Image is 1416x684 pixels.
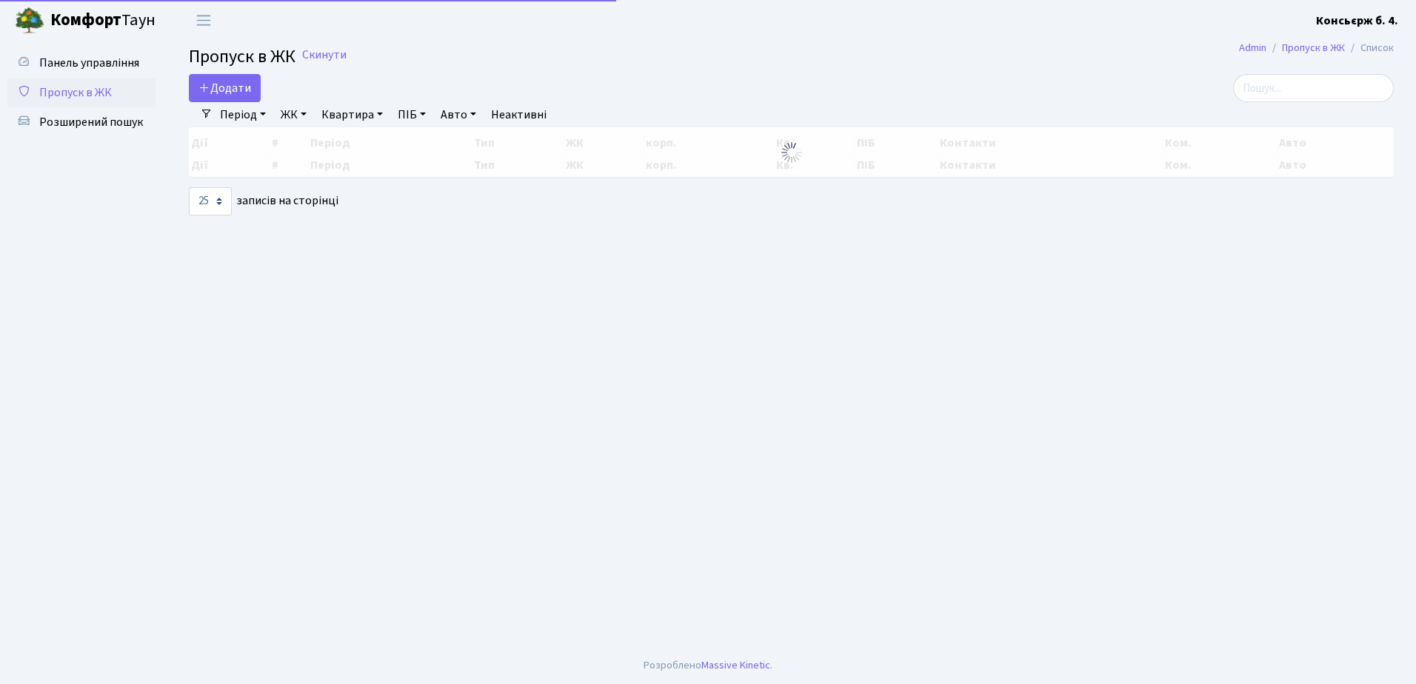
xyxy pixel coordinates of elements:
a: Admin [1239,40,1266,56]
span: Додати [198,80,251,96]
a: Квартира [315,102,389,127]
input: Пошук... [1233,74,1394,102]
button: Переключити навігацію [185,8,222,33]
div: Розроблено . [644,657,772,674]
a: ПІБ [392,102,432,127]
span: Таун [50,8,156,33]
img: logo.png [15,6,44,36]
a: Пропуск в ЖК [1282,40,1345,56]
b: Комфорт [50,8,121,32]
a: Період [214,102,272,127]
b: Консьєрж б. 4. [1316,13,1398,29]
a: Панель управління [7,48,156,78]
span: Пропуск в ЖК [39,84,112,101]
a: Пропуск в ЖК [7,78,156,107]
nav: breadcrumb [1217,33,1416,64]
label: записів на сторінці [189,187,338,215]
li: Список [1345,40,1394,56]
span: Панель управління [39,55,139,71]
a: Консьєрж б. 4. [1316,12,1398,30]
a: Скинути [302,48,347,62]
a: Розширений пошук [7,107,156,137]
a: Massive Kinetic [701,657,770,673]
select: записів на сторінці [189,187,232,215]
span: Пропуск в ЖК [189,44,295,70]
a: Авто [435,102,482,127]
img: Обробка... [780,141,804,164]
a: Додати [189,74,261,102]
span: Розширений пошук [39,114,143,130]
a: ЖК [275,102,313,127]
a: Неактивні [485,102,552,127]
